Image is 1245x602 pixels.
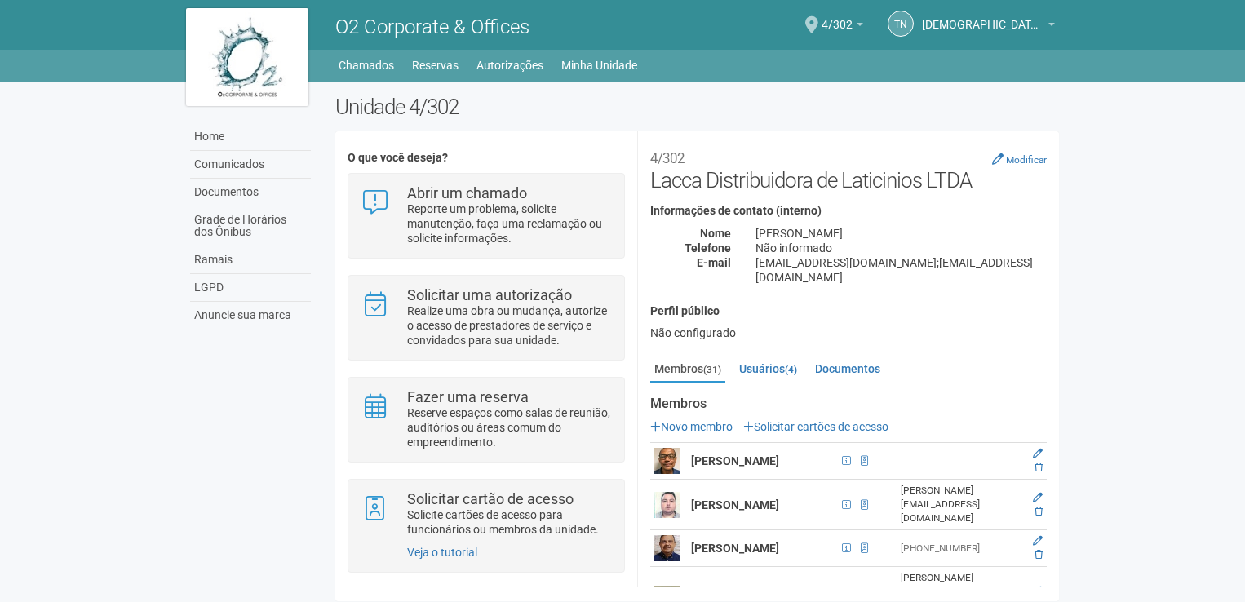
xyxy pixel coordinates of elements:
[811,356,884,381] a: Documentos
[190,206,311,246] a: Grade de Horários dos Ônibus
[335,15,529,38] span: O2 Corporate & Offices
[837,496,856,514] span: CPF 077.825.327-95
[1033,535,1043,547] a: Editar membro
[650,305,1047,317] h4: Perfil público
[650,420,733,433] a: Novo membro
[837,452,856,470] span: CPF 975.014.507-06
[743,255,1059,285] div: [EMAIL_ADDRESS][DOMAIN_NAME];[EMAIL_ADDRESS][DOMAIN_NAME]
[407,507,612,537] p: Solicite cartões de acesso para funcionários ou membros da unidade.
[407,303,612,347] p: Realize uma obra ou mudança, autorize o acesso de prestadores de serviço e convidados para sua un...
[1035,462,1043,473] a: Excluir membro
[901,484,1023,525] div: [PERSON_NAME][EMAIL_ADDRESS][DOMAIN_NAME]
[650,144,1047,193] h2: Lacca Distribuidora de Laticinios LTDA
[743,241,1059,255] div: Não informado
[1035,549,1043,560] a: Excluir membro
[856,539,873,557] span: Cartão de acesso ativo
[743,226,1059,241] div: [PERSON_NAME]
[407,490,574,507] strong: Solicitar cartão de acesso
[700,227,731,240] strong: Nome
[190,179,311,206] a: Documentos
[922,20,1055,33] a: [DEMOGRAPHIC_DATA] NOBREGA LUNGUINHO
[856,452,873,470] span: Cartão de acesso cancelado
[407,286,572,303] strong: Solicitar uma autorização
[654,448,680,474] img: user.png
[361,390,611,449] a: Fazer uma reserva Reserve espaços como salas de reunião, auditórios ou áreas comum do empreendime...
[407,201,612,246] p: Reporte um problema, solicite manutenção, faça uma reclamação ou solicite informações.
[691,542,779,555] strong: [PERSON_NAME]
[922,2,1044,31] span: THAIS NOBREGA LUNGUINHO
[856,496,873,514] span: Cartão de acesso ativo
[1035,506,1043,517] a: Excluir membro
[691,498,779,511] strong: [PERSON_NAME]
[888,11,914,37] a: TN
[703,364,721,375] small: (31)
[822,2,853,31] span: 4/302
[1033,448,1043,459] a: Editar membro
[348,152,624,164] h4: O que você deseja?
[561,54,637,77] a: Minha Unidade
[735,356,801,381] a: Usuários(4)
[654,535,680,561] img: user.png
[412,54,459,77] a: Reservas
[691,454,779,467] strong: [PERSON_NAME]
[837,539,856,557] span: CPF 021.387.167-08
[785,364,797,375] small: (4)
[190,274,311,302] a: LGPD
[1033,492,1043,503] a: Editar membro
[1006,154,1047,166] small: Modificar
[361,492,611,537] a: Solicitar cartão de acesso Solicite cartões de acesso para funcionários ou membros da unidade.
[407,388,529,405] strong: Fazer uma reserva
[407,405,612,449] p: Reserve espaços como salas de reunião, auditórios ou áreas comum do empreendimento.
[650,356,725,383] a: Membros(31)
[476,54,543,77] a: Autorizações
[1033,586,1043,597] a: Editar membro
[361,186,611,246] a: Abrir um chamado Reporte um problema, solicite manutenção, faça uma reclamação ou solicite inform...
[654,492,680,518] img: user.png
[901,542,1023,556] div: [PHONE_NUMBER]
[697,256,731,269] strong: E-mail
[650,205,1047,217] h4: Informações de contato (interno)
[407,546,477,559] a: Veja o tutorial
[335,95,1059,119] h2: Unidade 4/302
[650,396,1047,411] strong: Membros
[186,8,308,106] img: logo.jpg
[361,288,611,347] a: Solicitar uma autorização Realize uma obra ou mudança, autorize o acesso de prestadores de serviç...
[992,153,1047,166] a: Modificar
[650,150,685,166] small: 4/302
[822,20,863,33] a: 4/302
[407,184,527,201] strong: Abrir um chamado
[685,241,731,255] strong: Telefone
[743,420,888,433] a: Solicitar cartões de acesso
[339,54,394,77] a: Chamados
[190,302,311,329] a: Anuncie sua marca
[650,325,1047,340] div: Não configurado
[190,246,311,274] a: Ramais
[190,151,311,179] a: Comunicados
[190,123,311,151] a: Home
